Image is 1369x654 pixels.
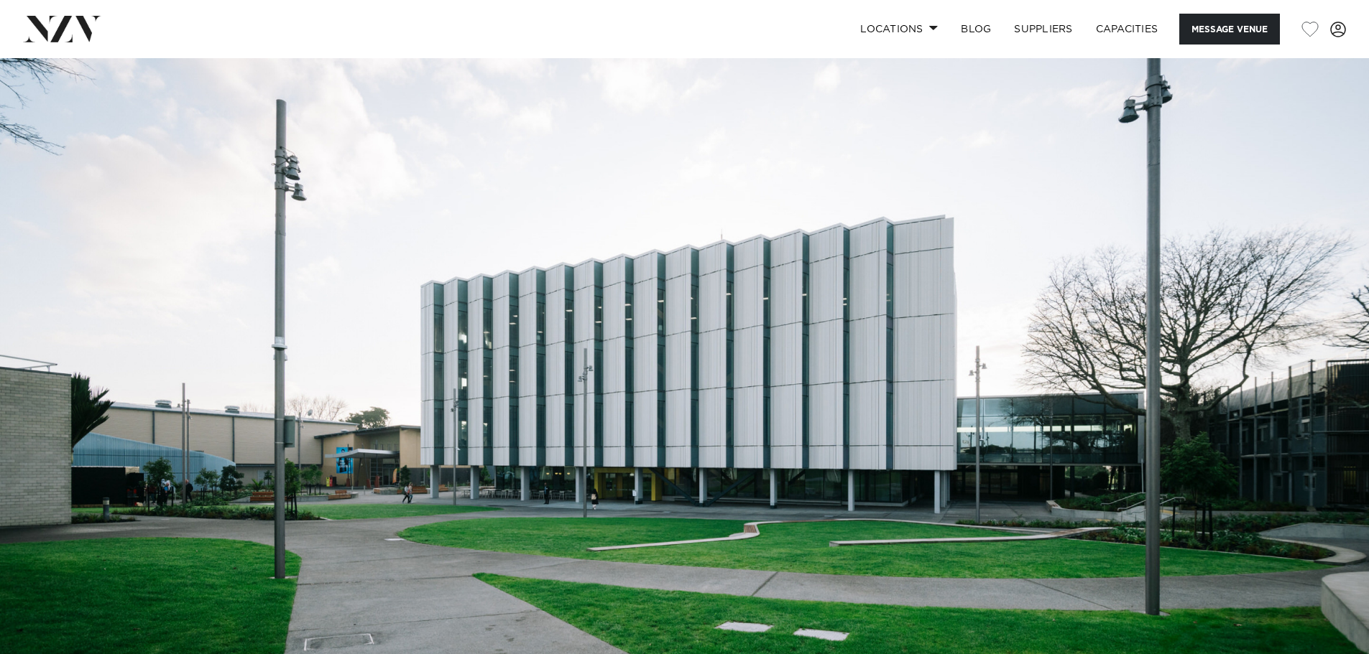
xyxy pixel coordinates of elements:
[1002,14,1084,45] a: SUPPLIERS
[949,14,1002,45] a: BLOG
[849,14,949,45] a: Locations
[1084,14,1170,45] a: Capacities
[23,16,101,42] img: nzv-logo.png
[1179,14,1280,45] button: Message Venue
